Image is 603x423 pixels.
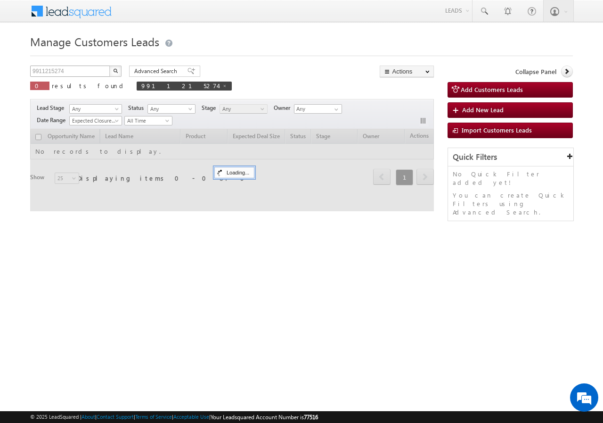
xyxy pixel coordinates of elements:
span: Any [70,105,119,113]
span: Add Customers Leads [461,85,523,93]
a: About [81,414,95,420]
span: Manage Customers Leads [30,34,159,49]
span: Any [220,105,265,113]
span: Add New Lead [462,106,504,114]
span: 9911215274 [141,82,218,90]
img: Search [113,68,118,73]
div: Loading... [214,167,254,178]
p: No Quick Filter added yet! [453,170,569,187]
span: Collapse Panel [515,67,556,76]
span: Status [128,104,147,112]
span: 0 [35,82,45,90]
a: Acceptable Use [173,414,209,420]
span: Owner [274,104,294,112]
button: Actions [380,66,434,77]
a: Terms of Service [135,414,172,420]
span: Stage [202,104,220,112]
a: Contact Support [97,414,134,420]
span: Your Leadsquared Account Number is [211,414,318,421]
span: 77516 [304,414,318,421]
span: Expected Closure Date [70,116,119,125]
a: Any [147,104,196,114]
span: Lead Stage [37,104,68,112]
span: Date Range [37,116,69,124]
span: Advanced Search [134,67,180,75]
div: Quick Filters [448,148,573,166]
span: results found [52,82,127,90]
span: Import Customers Leads [462,126,532,134]
input: Type to Search [294,104,342,114]
span: All Time [125,116,170,125]
a: Show All Items [329,105,341,114]
a: Any [220,104,268,114]
span: Any [148,105,193,113]
p: You can create Quick Filters using Advanced Search. [453,191,569,216]
a: Expected Closure Date [69,116,122,125]
a: Any [69,104,122,114]
span: © 2025 LeadSquared | | | | | [30,413,318,422]
a: All Time [124,116,172,125]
